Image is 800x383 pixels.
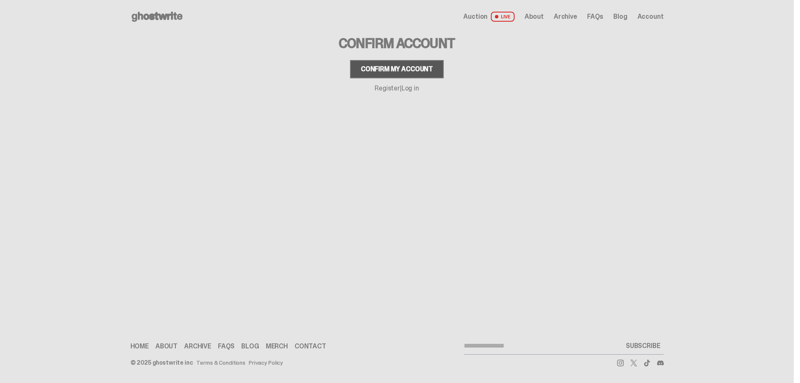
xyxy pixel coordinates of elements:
div: © 2025 ghostwrite inc [130,360,193,365]
a: Blog [241,343,259,350]
a: Merch [266,343,288,350]
a: Home [130,343,149,350]
a: About [525,13,544,20]
a: Terms & Conditions [196,360,245,365]
span: LIVE [491,12,515,22]
a: Log in [402,84,419,93]
a: About [155,343,177,350]
p: | [375,85,419,92]
a: Account [637,13,664,20]
span: Auction [463,13,487,20]
a: FAQs [218,343,235,350]
a: Archive [184,343,211,350]
button: SUBSCRIBE [622,338,664,354]
a: FAQs [587,13,603,20]
h3: Confirm Account [339,37,455,50]
button: Confirm my account [350,60,444,78]
div: Confirm my account [361,66,433,73]
a: Archive [554,13,577,20]
a: Contact [295,343,326,350]
a: Blog [613,13,627,20]
a: Privacy Policy [249,360,283,365]
a: Auction LIVE [463,12,514,22]
a: Register [375,84,400,93]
